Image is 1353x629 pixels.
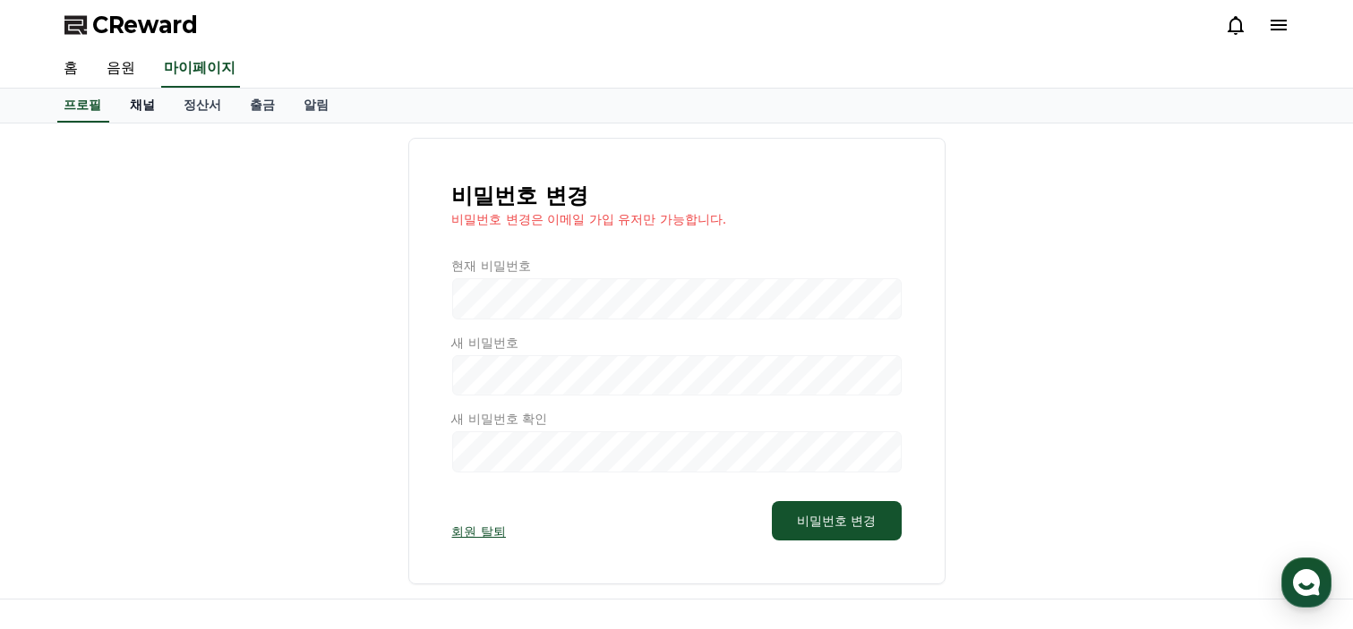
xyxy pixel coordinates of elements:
a: 알림 [290,89,344,123]
h1: 비밀번호 변경 [452,182,902,210]
a: 정산서 [170,89,236,123]
button: 비밀번호 변경 [772,501,901,540]
a: 홈 [50,50,93,88]
span: 설정 [277,507,298,522]
span: 대화 [164,508,185,523]
a: 채널 [116,89,170,123]
a: 음원 [93,50,150,88]
a: 출금 [236,89,290,123]
a: 홈 [5,480,118,525]
span: CReward [93,11,199,39]
p: 비밀번호 변경은 이메일 가입 유저만 가능합니다. [452,210,902,228]
a: 설정 [231,480,344,525]
a: 회원 탈퇴 [452,523,506,540]
a: 대화 [118,480,231,525]
a: CReward [64,11,199,39]
span: 홈 [56,507,67,522]
a: 프로필 [57,89,109,123]
a: 마이페이지 [161,50,240,88]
